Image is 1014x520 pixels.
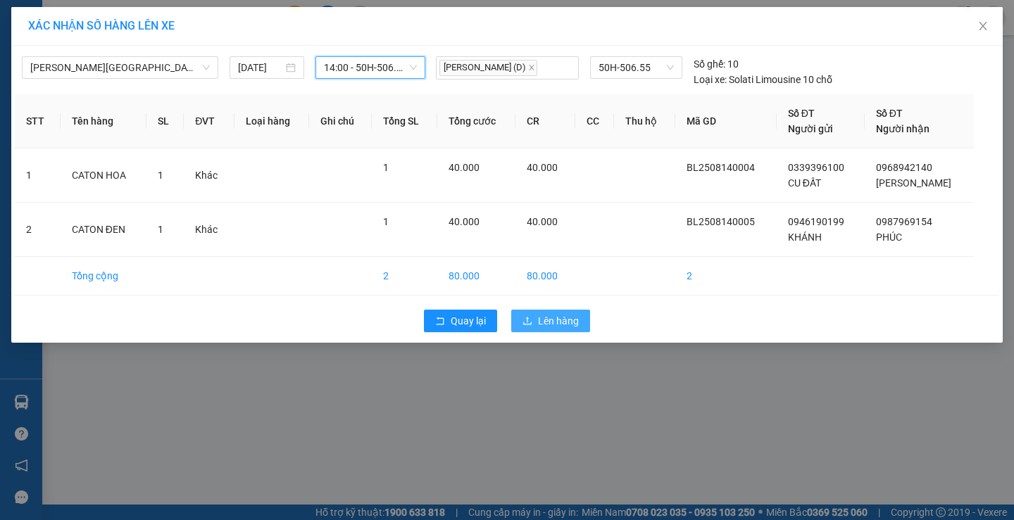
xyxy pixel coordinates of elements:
[511,310,590,332] button: uploadLên hàng
[963,7,1003,46] button: Close
[788,232,822,243] span: KHÁNH
[238,60,284,75] input: 14/08/2025
[424,310,497,332] button: rollbackQuay lại
[184,94,234,148] th: ĐVT
[527,216,558,227] span: 40.000
[788,162,844,173] span: 0339396100
[687,162,755,173] span: BL2508140004
[876,162,932,173] span: 0968942140
[28,19,175,32] span: XÁC NHẬN SỐ HÀNG LÊN XE
[788,216,844,227] span: 0946190199
[437,94,515,148] th: Tổng cước
[61,94,146,148] th: Tên hàng
[694,72,727,87] span: Loại xe:
[515,94,575,148] th: CR
[687,216,755,227] span: BL2508140005
[61,203,146,257] td: CATON ĐEN
[876,232,902,243] span: PHÚC
[61,148,146,203] td: CATON HOA
[158,170,163,181] span: 1
[158,224,163,235] span: 1
[372,257,437,296] td: 2
[449,162,480,173] span: 40.000
[234,94,309,148] th: Loại hàng
[30,57,210,78] span: Lộc Ninh - Hồ Chí Minh
[538,313,579,329] span: Lên hàng
[449,216,480,227] span: 40.000
[15,94,61,148] th: STT
[675,94,777,148] th: Mã GD
[522,316,532,327] span: upload
[146,94,184,148] th: SL
[694,56,739,72] div: 10
[435,316,445,327] span: rollback
[439,60,537,76] span: [PERSON_NAME] (D)
[451,313,486,329] span: Quay lại
[383,216,389,227] span: 1
[788,123,833,134] span: Người gửi
[15,203,61,257] td: 2
[694,72,832,87] div: Solati Limousine 10 chỗ
[515,257,575,296] td: 80.000
[527,162,558,173] span: 40.000
[437,257,515,296] td: 80.000
[575,94,615,148] th: CC
[528,64,535,71] span: close
[977,20,989,32] span: close
[876,123,930,134] span: Người nhận
[324,57,417,78] span: 14:00 - 50H-506.55
[599,57,673,78] span: 50H-506.55
[876,177,951,189] span: [PERSON_NAME]
[372,94,437,148] th: Tổng SL
[876,108,903,119] span: Số ĐT
[61,257,146,296] td: Tổng cộng
[694,56,725,72] span: Số ghế:
[788,177,821,189] span: CU ĐẤT
[184,203,234,257] td: Khác
[383,162,389,173] span: 1
[876,216,932,227] span: 0987969154
[675,257,777,296] td: 2
[788,108,815,119] span: Số ĐT
[614,94,675,148] th: Thu hộ
[309,94,372,148] th: Ghi chú
[15,148,61,203] td: 1
[184,148,234,203] td: Khác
